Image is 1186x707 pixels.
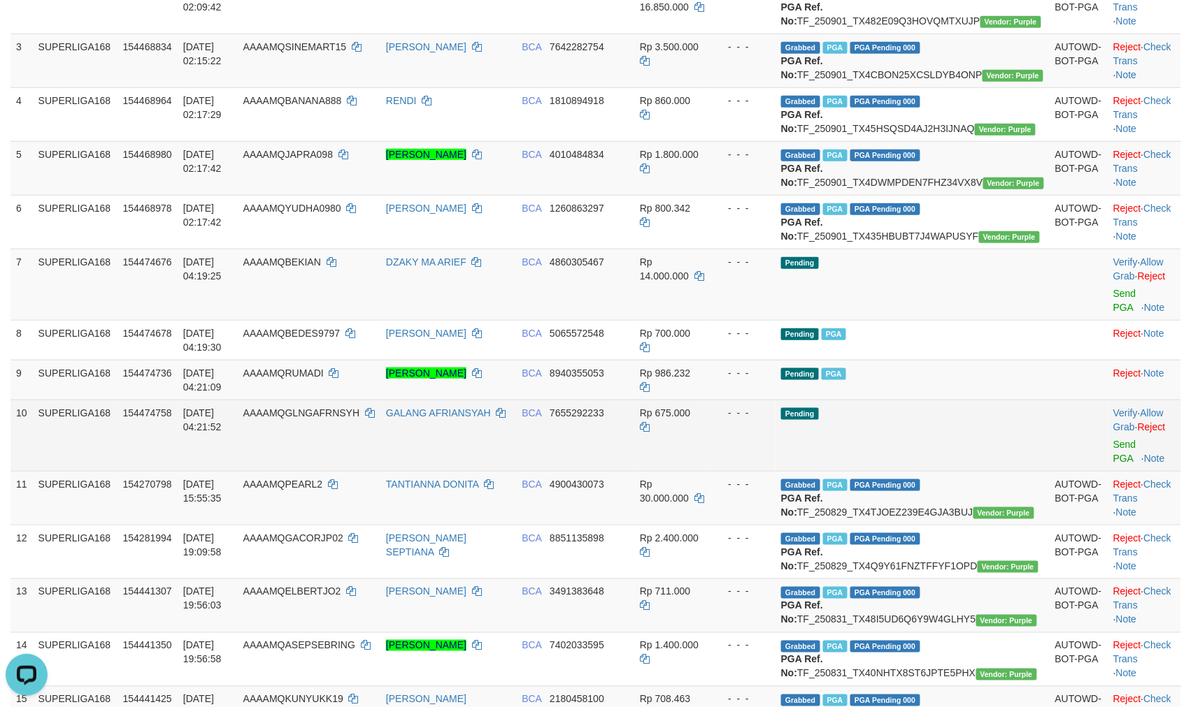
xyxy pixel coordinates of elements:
a: Note [1144,328,1165,339]
a: Check Trans [1113,479,1171,504]
span: Grabbed [781,42,820,54]
a: Note [1144,367,1165,379]
td: TF_250829_TX4Q9Y61FNZTFFYF1OPD [776,525,1050,578]
div: - - - [717,147,770,161]
span: 154474736 [123,367,172,379]
a: Allow Grab [1113,407,1164,432]
a: Reject [1113,479,1141,490]
span: 154468978 [123,203,172,214]
td: · · [1108,525,1181,578]
td: SUPERLIGA168 [33,525,117,578]
td: · · [1108,195,1181,249]
div: - - - [717,201,770,215]
span: Rp 675.000 [640,407,690,418]
td: 10 [10,400,33,471]
a: Reject [1113,203,1141,214]
span: BCA [522,328,541,339]
span: · [1113,407,1164,432]
span: PGA Pending [850,694,920,706]
span: BCA [522,640,541,651]
span: PGA Pending [850,150,920,161]
span: Grabbed [781,203,820,215]
span: Copy 4860305467 to clipboard [550,256,604,268]
a: Verify [1113,256,1138,268]
td: 8 [10,320,33,360]
span: PGA Pending [850,203,920,215]
span: 154270798 [123,479,172,490]
a: Send PGA [1113,288,1136,313]
td: 11 [10,471,33,525]
span: BCA [522,367,541,379]
span: Rp 1.800.000 [640,149,699,160]
span: Marked by aafsoycanthlai [823,641,848,653]
span: Marked by aafnonsreyleab [823,42,848,54]
span: PGA Pending [850,587,920,599]
b: PGA Ref. No: [781,600,823,625]
span: Copy 1260863297 to clipboard [550,203,604,214]
a: Check Trans [1113,41,1171,66]
td: AUTOWD-BOT-PGA [1050,141,1108,195]
td: TF_250829_TX4TJOEZ239E4GJA3BUJ [776,471,1050,525]
span: Marked by aafsoycanthlai [823,694,848,706]
span: [DATE] 19:09:58 [183,532,222,557]
span: AAAAMQBEDES9797 [243,328,341,339]
span: 154468980 [123,149,172,160]
span: [DATE] 19:56:03 [183,586,222,611]
span: Rp 708.463 [640,694,690,705]
span: Vendor URL: https://trx4.1velocity.biz [980,16,1041,28]
b: PGA Ref. No: [781,163,823,188]
td: 14 [10,632,33,686]
a: Note [1116,15,1137,27]
span: 154281994 [123,532,172,544]
span: BCA [522,532,541,544]
a: Note [1116,123,1137,134]
td: AUTOWD-BOT-PGA [1050,34,1108,87]
span: Grabbed [781,587,820,599]
span: Marked by aafchoeunmanni [823,203,848,215]
span: 154441350 [123,640,172,651]
span: AAAAMQGACORJP02 [243,532,343,544]
span: Rp 14.000.000 [640,256,689,282]
span: AAAAMQASEPSEBRING [243,640,355,651]
span: Marked by aafnonsreyleab [823,533,848,545]
span: 154441307 [123,586,172,597]
span: Grabbed [781,641,820,653]
span: AAAAMQKUNYUKK19 [243,694,343,705]
td: · · [1108,34,1181,87]
button: Open LiveChat chat widget [6,6,48,48]
td: TF_250831_TX40NHTX8ST6JPTE5PHX [776,632,1050,686]
a: TANTIANNA DONITA [386,479,479,490]
a: [PERSON_NAME] [386,203,466,214]
td: SUPERLIGA168 [33,400,117,471]
span: Rp 1.400.000 [640,640,699,651]
span: Copy 5065572548 to clipboard [550,328,604,339]
span: Pending [781,328,819,340]
td: · · [1108,87,1181,141]
a: [PERSON_NAME] [386,640,466,651]
span: Copy 4900430073 to clipboard [550,479,604,490]
span: PGA Pending [850,96,920,108]
span: Pending [781,368,819,380]
span: Copy 7402033595 to clipboard [550,640,604,651]
td: AUTOWD-BOT-PGA [1050,578,1108,632]
span: BCA [522,149,541,160]
td: · [1108,320,1181,360]
b: PGA Ref. No: [781,546,823,571]
td: AUTOWD-BOT-PGA [1050,525,1108,578]
span: Copy 2180458100 to clipboard [550,694,604,705]
td: 5 [10,141,33,195]
span: Rp 700.000 [640,328,690,339]
td: SUPERLIGA168 [33,34,117,87]
a: Reject [1138,421,1166,432]
div: - - - [717,639,770,653]
td: · [1108,360,1181,400]
span: Rp 2.400.000 [640,532,699,544]
td: SUPERLIGA168 [33,320,117,360]
a: Allow Grab [1113,256,1164,282]
span: PGA Pending [850,42,920,54]
a: Reject [1113,694,1141,705]
b: PGA Ref. No: [781,217,823,242]
div: - - - [717,326,770,340]
td: 3 [10,34,33,87]
a: [PERSON_NAME] SEPTIANA [386,532,466,557]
